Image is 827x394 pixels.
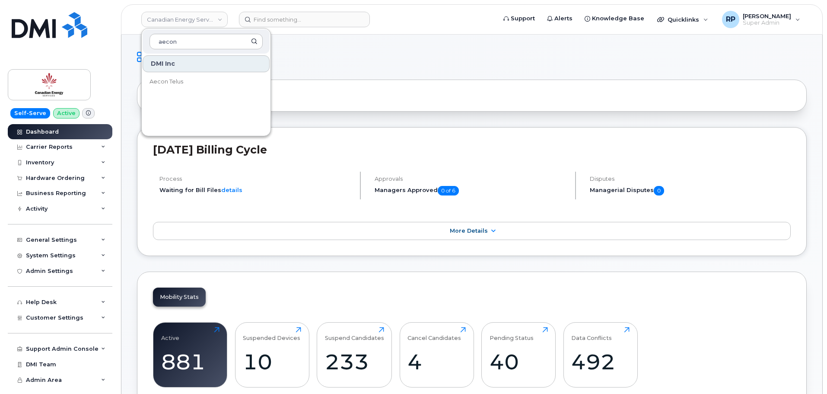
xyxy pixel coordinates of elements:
li: Waiting for Bill Files [159,186,353,194]
h4: Disputes [590,176,791,182]
h5: Managers Approved [375,186,568,195]
h2: [DATE] Billing Cycle [153,143,791,156]
a: Data Conflicts492 [571,327,630,382]
a: Pending Status40 [490,327,548,382]
div: Active [161,327,179,341]
div: Cancel Candidates [407,327,461,341]
div: Data Conflicts [571,327,612,341]
div: Pending Status [490,327,534,341]
a: Active881 [161,327,219,382]
span: Aecon Telus [149,77,183,86]
div: DMI Inc [143,55,270,72]
div: 4 [407,349,466,375]
div: Suspend Candidates [325,327,384,341]
span: More Details [450,227,488,234]
a: details [221,186,242,193]
a: Suspend Candidates233 [325,327,384,382]
div: 881 [161,349,219,375]
div: 40 [490,349,548,375]
a: Suspended Devices10 [243,327,301,382]
h5: Managerial Disputes [590,186,791,195]
h4: Process [159,176,353,182]
div: 233 [325,349,384,375]
div: 10 [243,349,301,375]
a: Aecon Telus [143,73,270,90]
a: Cancel Candidates4 [407,327,466,382]
div: 492 [571,349,630,375]
input: Search [149,34,263,49]
h4: Approvals [375,176,568,182]
div: Suspended Devices [243,327,300,341]
span: 0 [654,186,664,195]
span: 0 of 6 [438,186,459,195]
